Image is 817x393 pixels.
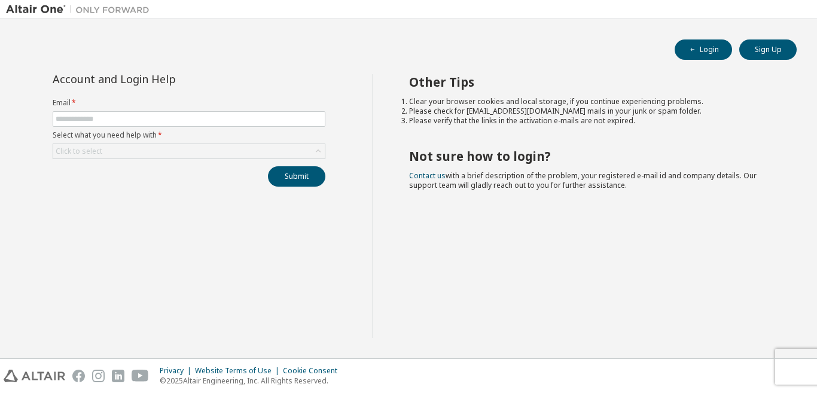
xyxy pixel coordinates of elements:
[409,106,776,116] li: Please check for [EMAIL_ADDRESS][DOMAIN_NAME] mails in your junk or spam folder.
[92,370,105,382] img: instagram.svg
[6,4,156,16] img: Altair One
[409,116,776,126] li: Please verify that the links in the activation e-mails are not expired.
[268,166,325,187] button: Submit
[409,148,776,164] h2: Not sure how to login?
[675,39,732,60] button: Login
[112,370,124,382] img: linkedin.svg
[53,98,325,108] label: Email
[409,170,446,181] a: Contact us
[739,39,797,60] button: Sign Up
[132,370,149,382] img: youtube.svg
[409,170,757,190] span: with a brief description of the problem, your registered e-mail id and company details. Our suppo...
[53,130,325,140] label: Select what you need help with
[4,370,65,382] img: altair_logo.svg
[283,366,345,376] div: Cookie Consent
[409,74,776,90] h2: Other Tips
[195,366,283,376] div: Website Terms of Use
[53,144,325,159] div: Click to select
[56,147,102,156] div: Click to select
[160,366,195,376] div: Privacy
[72,370,85,382] img: facebook.svg
[409,97,776,106] li: Clear your browser cookies and local storage, if you continue experiencing problems.
[160,376,345,386] p: © 2025 Altair Engineering, Inc. All Rights Reserved.
[53,74,271,84] div: Account and Login Help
